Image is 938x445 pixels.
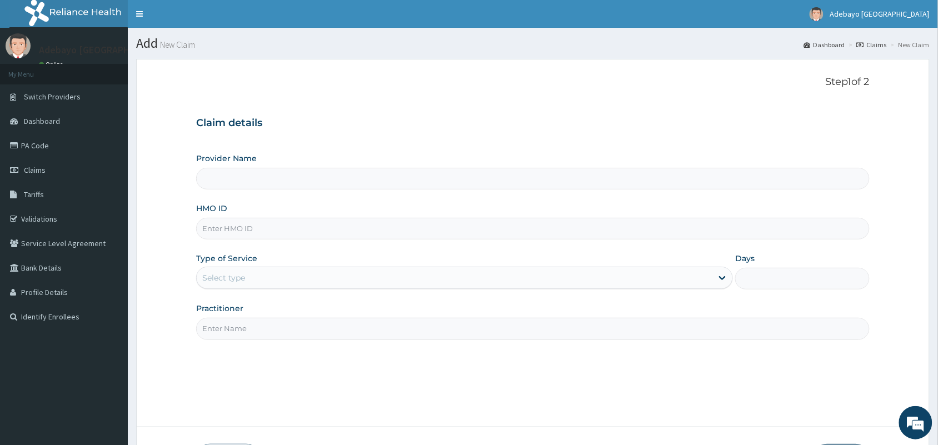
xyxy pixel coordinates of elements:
[735,253,755,264] label: Days
[39,61,66,68] a: Online
[6,33,31,58] img: User Image
[24,189,44,199] span: Tariffs
[857,40,887,49] a: Claims
[196,203,227,214] label: HMO ID
[39,45,171,55] p: Adebayo [GEOGRAPHIC_DATA]
[202,272,245,283] div: Select type
[196,76,870,88] p: Step 1 of 2
[24,116,60,126] span: Dashboard
[810,7,824,21] img: User Image
[888,40,930,49] li: New Claim
[804,40,845,49] a: Dashboard
[830,9,930,19] span: Adebayo [GEOGRAPHIC_DATA]
[196,253,257,264] label: Type of Service
[136,36,930,51] h1: Add
[196,218,870,239] input: Enter HMO ID
[196,303,243,314] label: Practitioner
[196,153,257,164] label: Provider Name
[196,318,870,339] input: Enter Name
[196,117,870,129] h3: Claim details
[24,92,81,102] span: Switch Providers
[158,41,195,49] small: New Claim
[24,165,46,175] span: Claims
